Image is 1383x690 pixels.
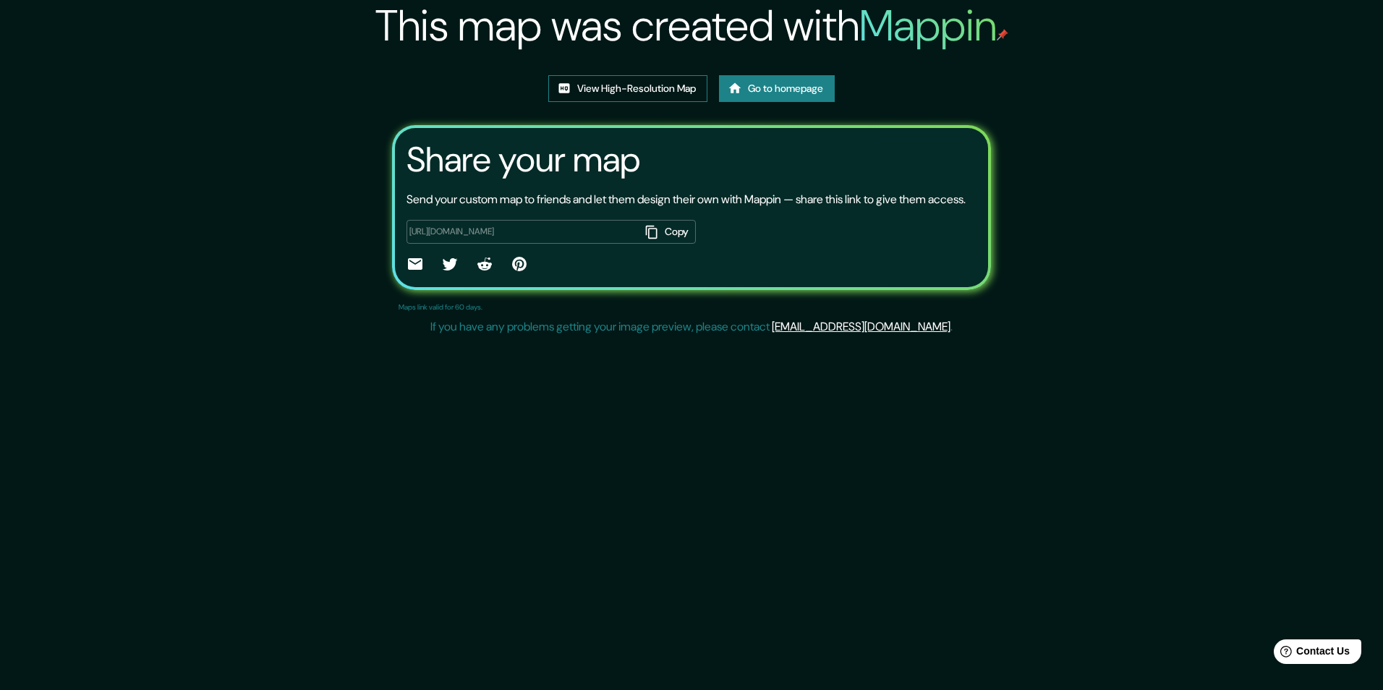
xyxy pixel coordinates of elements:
a: [EMAIL_ADDRESS][DOMAIN_NAME] [772,319,950,334]
h3: Share your map [407,140,640,180]
button: Copy [639,220,696,244]
p: Send your custom map to friends and let them design their own with Mappin — share this link to gi... [407,191,966,208]
a: Go to homepage [719,75,835,102]
p: If you have any problems getting your image preview, please contact . [430,318,953,336]
img: mappin-pin [997,29,1008,41]
p: Maps link valid for 60 days. [399,302,482,312]
iframe: Help widget launcher [1254,634,1367,674]
a: View High-Resolution Map [548,75,707,102]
